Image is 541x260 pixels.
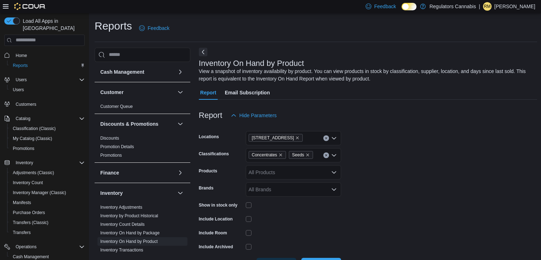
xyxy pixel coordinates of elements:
span: Inventory Count [13,180,43,186]
span: Users [13,87,24,93]
span: Reports [13,63,28,68]
h3: Inventory On Hand by Product [199,59,304,68]
button: Remove 650 Division Rd from selection in this group [295,136,299,140]
p: [PERSON_NAME] [494,2,535,11]
img: Cova [14,3,46,10]
span: Discounts [100,135,119,141]
button: Inventory [13,158,36,167]
p: Regulators Cannabis [429,2,476,11]
span: Feedback [148,25,169,32]
h3: Report [199,111,222,120]
a: Inventory by Product Historical [100,213,158,218]
span: Adjustments (Classic) [10,168,85,177]
a: Promotions [10,144,37,153]
h3: Discounts & Promotions [100,120,158,128]
button: Catalog [1,114,87,124]
button: Open list of options [331,135,337,141]
a: Transfers [10,228,33,237]
span: Inventory Count Details [100,222,145,227]
h1: Reports [95,19,132,33]
a: Inventory On Hand by Product [100,239,158,244]
a: Purchase Orders [10,208,48,217]
span: Promotions [13,146,35,151]
span: Home [13,51,85,60]
button: Open list of options [331,152,337,158]
span: Inventory On Hand by Product [100,239,158,244]
button: Classification (Classic) [7,124,87,134]
a: Transfers (Classic) [10,218,51,227]
a: Inventory Manager (Classic) [10,188,69,197]
label: Locations [199,134,219,140]
span: Inventory Manager (Classic) [10,188,85,197]
span: Transfers (Classic) [13,220,48,225]
span: Seeds [289,151,313,159]
button: Finance [176,168,185,177]
a: Users [10,85,27,94]
button: Inventory [176,189,185,197]
span: 650 Division Rd [249,134,303,142]
button: Customer [176,88,185,97]
h3: Customer [100,89,123,96]
input: Dark Mode [402,3,417,10]
button: Inventory Manager (Classic) [7,188,87,198]
h3: Cash Management [100,68,144,76]
button: Promotions [7,144,87,154]
button: My Catalog (Classic) [7,134,87,144]
span: Transfers [13,230,31,235]
button: Discounts & Promotions [176,120,185,128]
span: Users [16,77,27,83]
label: Products [199,168,217,174]
label: Include Room [199,230,227,236]
button: Cash Management [176,68,185,76]
h3: Finance [100,169,119,176]
button: Reports [7,61,87,71]
a: Customer Queue [100,104,133,109]
span: Inventory On Hand by Package [100,230,160,236]
span: Home [16,53,27,58]
span: Users [13,76,85,84]
button: Adjustments (Classic) [7,168,87,178]
span: My Catalog (Classic) [13,136,52,141]
a: Discounts [100,136,119,141]
span: Catalog [13,114,85,123]
button: Open list of options [331,187,337,192]
span: Inventory Manager (Classic) [13,190,66,196]
button: Purchase Orders [7,208,87,218]
span: Hide Parameters [239,112,277,119]
span: Concentrates [249,151,286,159]
button: Customer [100,89,175,96]
span: Inventory Count [10,178,85,187]
span: Reports [10,61,85,70]
span: [STREET_ADDRESS] [252,134,294,141]
span: Email Subscription [225,85,270,100]
span: Promotions [10,144,85,153]
a: Inventory Count Details [100,222,145,227]
button: Next [199,48,207,56]
span: Catalog [16,116,30,121]
button: Cash Management [100,68,175,76]
a: My Catalog (Classic) [10,134,55,143]
span: Transfers (Classic) [10,218,85,227]
span: Customers [13,100,85,109]
span: Adjustments (Classic) [13,170,54,176]
button: Users [7,85,87,95]
button: Remove Seeds from selection in this group [306,153,310,157]
span: Purchase Orders [13,210,45,215]
span: Users [10,85,85,94]
button: Inventory [1,158,87,168]
button: Inventory [100,189,175,197]
span: Classification (Classic) [10,124,85,133]
span: RM [484,2,491,11]
a: Reports [10,61,31,70]
span: Cash Management [13,254,49,260]
button: Inventory Count [7,178,87,188]
a: Home [13,51,30,60]
a: Inventory On Hand by Package [100,230,160,235]
label: Include Location [199,216,233,222]
a: Promotions [100,153,122,158]
span: Seeds [292,151,304,158]
span: Inventory Adjustments [100,204,142,210]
